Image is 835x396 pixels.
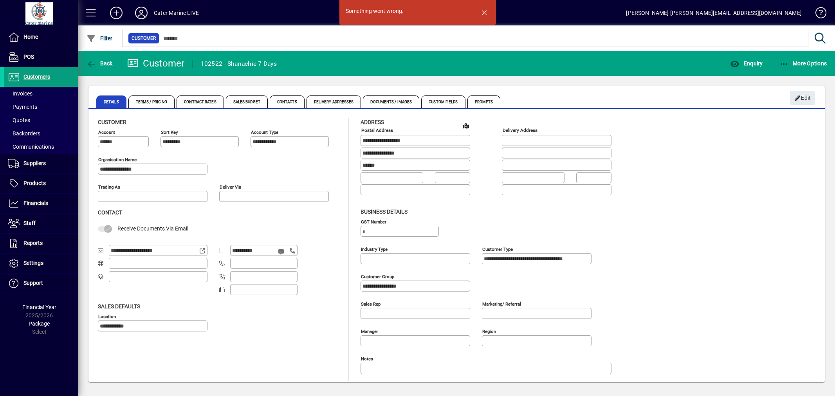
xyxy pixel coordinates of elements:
[177,95,224,108] span: Contract Rates
[777,56,829,70] button: More Options
[23,54,34,60] span: POS
[361,119,384,125] span: Address
[307,95,361,108] span: Delivery Addresses
[8,117,30,123] span: Quotes
[23,240,43,246] span: Reports
[4,127,78,140] a: Backorders
[226,95,268,108] span: Sales Budget
[460,119,472,132] a: View on map
[4,27,78,47] a: Home
[8,144,54,150] span: Communications
[8,90,32,97] span: Invoices
[98,184,120,190] mat-label: Trading as
[127,57,185,70] div: Customer
[129,6,154,20] button: Profile
[98,303,140,310] span: Sales defaults
[482,328,496,334] mat-label: Region
[361,328,378,334] mat-label: Manager
[117,225,188,232] span: Receive Documents Via Email
[201,58,277,70] div: 102522 - Shanachie 7 Days
[794,92,811,104] span: Edit
[104,6,129,20] button: Add
[626,7,802,19] div: [PERSON_NAME] [PERSON_NAME][EMAIL_ADDRESS][DOMAIN_NAME]
[361,246,388,252] mat-label: Industry type
[23,220,36,226] span: Staff
[23,280,43,286] span: Support
[361,301,381,306] mat-label: Sales rep
[8,130,40,137] span: Backorders
[128,95,175,108] span: Terms / Pricing
[482,246,513,252] mat-label: Customer type
[4,154,78,173] a: Suppliers
[4,194,78,213] a: Financials
[4,274,78,293] a: Support
[467,95,501,108] span: Prompts
[4,140,78,153] a: Communications
[361,209,408,215] span: Business details
[96,95,126,108] span: Details
[98,119,126,125] span: Customer
[87,60,113,67] span: Back
[98,157,137,162] mat-label: Organisation name
[23,200,48,206] span: Financials
[98,313,116,319] mat-label: Location
[272,242,291,261] button: Send SMS
[85,31,115,45] button: Filter
[779,60,827,67] span: More Options
[23,160,46,166] span: Suppliers
[730,60,763,67] span: Enquiry
[78,56,121,70] app-page-header-button: Back
[23,34,38,40] span: Home
[132,34,156,42] span: Customer
[4,254,78,273] a: Settings
[4,214,78,233] a: Staff
[361,274,394,279] mat-label: Customer group
[4,234,78,253] a: Reports
[29,320,50,327] span: Package
[421,95,465,108] span: Custom Fields
[482,301,521,306] mat-label: Marketing/ Referral
[22,304,56,310] span: Financial Year
[810,2,825,27] a: Knowledge Base
[728,56,765,70] button: Enquiry
[98,209,122,216] span: Contact
[161,130,178,135] mat-label: Sort key
[23,180,46,186] span: Products
[8,104,37,110] span: Payments
[361,356,373,361] mat-label: Notes
[270,95,305,108] span: Contacts
[98,130,115,135] mat-label: Account
[251,130,278,135] mat-label: Account Type
[23,260,43,266] span: Settings
[220,184,241,190] mat-label: Deliver via
[87,35,113,41] span: Filter
[361,219,386,224] mat-label: GST Number
[4,87,78,100] a: Invoices
[23,74,50,80] span: Customers
[4,47,78,67] a: POS
[4,100,78,113] a: Payments
[363,95,419,108] span: Documents / Images
[85,56,115,70] button: Back
[790,91,815,105] button: Edit
[154,7,199,19] div: Cater Marine LIVE
[4,174,78,193] a: Products
[4,113,78,127] a: Quotes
